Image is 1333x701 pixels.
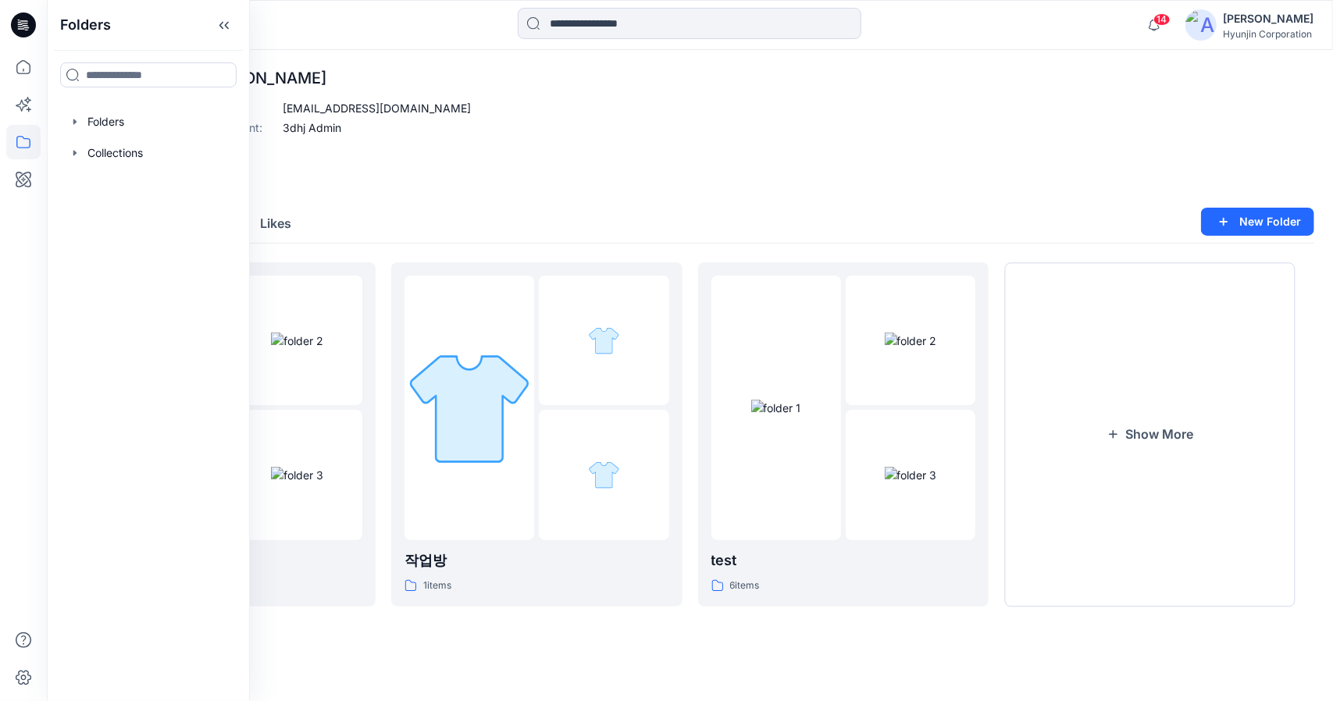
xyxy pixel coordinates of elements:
p: [EMAIL_ADDRESS][DOMAIN_NAME] [283,100,471,116]
div: Hyunjin Corporation [1223,28,1313,40]
button: Likes [248,205,304,244]
img: folder 2 [271,333,323,349]
button: New Folder [1201,208,1314,236]
img: folder 3 [588,459,620,491]
a: folder 1folder 2folder 3작업방1items [391,262,683,607]
div: [PERSON_NAME] [1223,9,1313,28]
img: folder 1 [405,343,534,472]
img: folder 3 [271,467,323,483]
p: 작업방 [405,550,669,571]
img: folder 2 [588,325,620,357]
p: test [711,550,976,571]
img: avatar [1185,9,1217,41]
span: 14 [1153,13,1171,26]
img: folder 1 [751,400,801,416]
p: 1 items [423,578,451,594]
img: folder 3 [885,467,937,483]
p: 6 items [730,578,760,594]
p: [PERSON_NAME] [198,69,471,87]
button: Show More [1004,262,1296,607]
img: folder 2 [885,333,937,349]
a: folder 1folder 2folder 3test6items [698,262,989,607]
p: 3dhj Admin [283,119,341,136]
